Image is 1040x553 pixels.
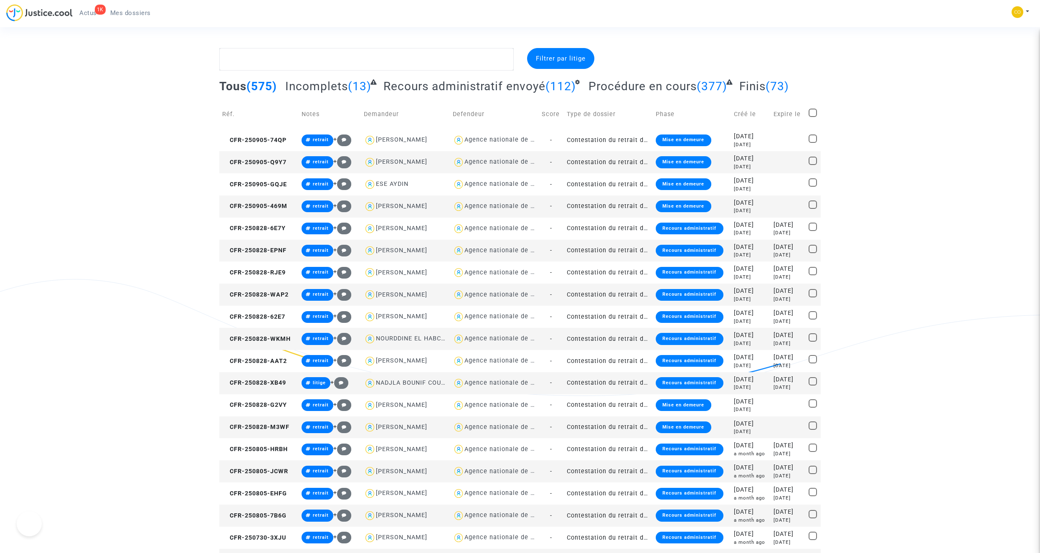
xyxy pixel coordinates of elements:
img: icon-user.svg [453,510,465,522]
div: [DATE] [734,185,768,193]
div: [DATE] [734,274,768,281]
img: icon-user.svg [364,399,376,411]
span: + [333,511,351,518]
span: Filtrer par litige [536,55,586,62]
img: icon-user.svg [364,377,376,389]
span: + [333,312,351,320]
div: Recours administratif [656,333,723,345]
div: [DATE] [774,251,803,259]
span: - [550,379,552,386]
td: Type de dossier [564,99,653,129]
div: [PERSON_NAME] [376,313,427,320]
div: [DATE] [734,154,768,163]
div: [DATE] [734,353,768,362]
span: - [550,247,552,254]
div: Agence nationale de l'habitat [464,446,556,453]
div: [PERSON_NAME] [376,512,427,519]
div: Recours administratif [656,466,723,477]
img: icon-user.svg [364,487,376,500]
div: NOURDDINE EL HABCHI [376,335,448,342]
div: Recours administratif [656,289,723,301]
td: Contestation du retrait de [PERSON_NAME] par l'ANAH (mandataire) [564,129,653,151]
span: - [550,181,552,188]
div: Recours administratif [656,377,723,389]
div: [DATE] [734,428,768,435]
div: [DATE] [774,472,803,479]
span: + [333,423,351,430]
a: 1KActus [73,7,104,19]
span: retrait [313,402,329,408]
a: Mes dossiers [104,7,157,19]
span: retrait [313,535,329,540]
div: [DATE] [734,507,768,517]
div: [PERSON_NAME] [376,291,427,298]
div: [PERSON_NAME] [376,490,427,497]
span: - [550,446,552,453]
span: + [333,467,351,474]
div: Agence nationale de l'habitat [464,203,556,210]
div: a month ago [734,539,768,546]
img: icon-user.svg [364,532,376,544]
div: [DATE] [774,539,803,546]
div: Mise en demeure [656,178,711,190]
div: [PERSON_NAME] [376,136,427,143]
span: CFR-250805-HRBH [222,446,288,453]
td: Contestation du retrait de [PERSON_NAME] par l'ANAH (mandataire) [564,240,653,262]
div: [DATE] [734,251,768,259]
img: icon-user.svg [453,134,465,146]
div: Agence nationale de l'habitat [464,158,556,165]
span: retrait [313,248,329,253]
div: [PERSON_NAME] [376,247,427,254]
div: [DATE] [774,243,803,252]
div: [DATE] [774,318,803,325]
div: [DATE] [774,441,803,450]
div: [DATE] [734,375,768,384]
div: [DATE] [734,176,768,185]
span: CFR-250805-EHFG [222,490,287,497]
td: Contestation du retrait de [PERSON_NAME] par l'ANAH (mandataire) [564,350,653,372]
div: Agence nationale de l'habitat [464,335,556,342]
span: CFR-250805-7B6G [222,512,287,519]
div: Agence nationale de l'habitat [464,534,556,541]
img: icon-user.svg [364,245,376,257]
div: [DATE] [774,221,803,230]
span: CFR-250828-AAT2 [222,358,287,365]
img: icon-user.svg [453,532,465,544]
span: Tous [219,79,246,93]
div: Recours administratif [656,245,723,256]
img: icon-user.svg [453,266,465,279]
td: Créé le [731,99,771,129]
div: [PERSON_NAME] [376,269,427,276]
span: - [550,424,552,431]
span: (73) [766,79,789,93]
span: CFR-250828-XB49 [222,379,286,386]
span: - [550,313,552,320]
span: - [550,512,552,519]
span: + [333,533,351,540]
div: [DATE] [734,463,768,472]
span: - [550,203,552,210]
img: icon-user.svg [364,510,376,522]
span: Procédure en cours [588,79,697,93]
span: retrait [313,446,329,452]
div: [DATE] [734,296,768,303]
td: Contestation du retrait de [PERSON_NAME] par l'ANAH (mandataire) [564,438,653,460]
div: [DATE] [774,274,803,281]
img: 5a13cfc393247f09c958b2f13390bacc [1012,6,1023,18]
img: icon-user.svg [453,355,465,367]
div: [DATE] [734,309,768,318]
span: (575) [246,79,277,93]
td: Contestation du retrait de [PERSON_NAME] par l'ANAH (mandataire) [564,195,653,218]
span: + [333,158,351,165]
img: icon-user.svg [453,443,465,455]
div: ESE AYDIN [376,180,408,188]
span: retrait [313,490,329,496]
div: Mise en demeure [656,156,711,168]
div: [DATE] [774,463,803,472]
div: [DATE] [734,397,768,406]
span: Incomplets [285,79,348,93]
img: icon-user.svg [364,443,376,455]
img: icon-user.svg [364,200,376,213]
td: Contestation du retrait de [PERSON_NAME] par l'ANAH (mandataire) [564,372,653,394]
span: (13) [348,79,371,93]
